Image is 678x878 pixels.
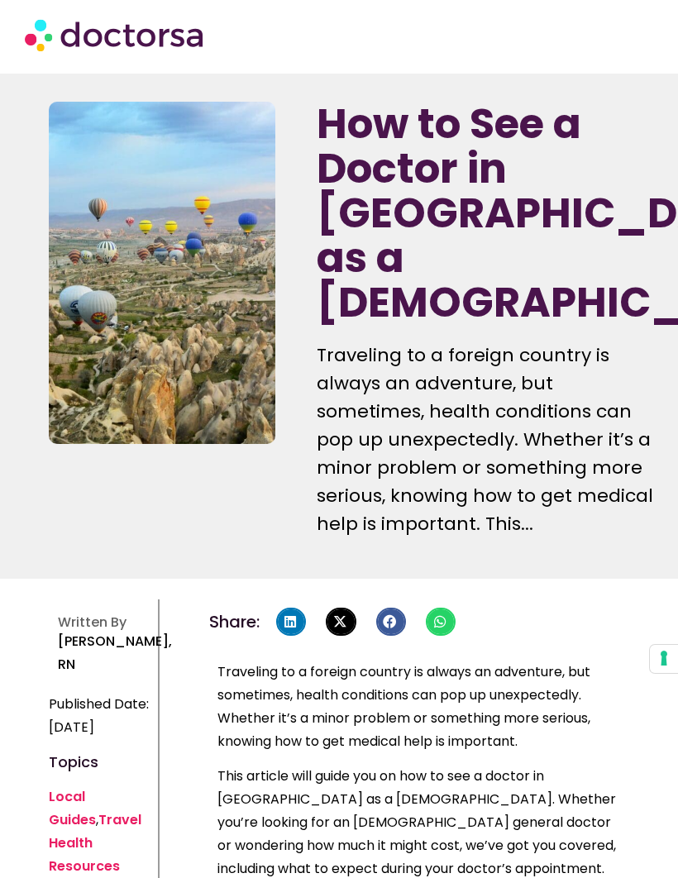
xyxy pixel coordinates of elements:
[217,661,621,753] p: Traveling to a foreign country is always an adventure, but sometimes, health conditions can pop u...
[49,756,150,769] h4: Topics
[317,341,653,538] p: Traveling to a foreign country is always an adventure, but sometimes, health conditions can pop u...
[209,613,260,630] h4: Share:
[49,787,141,876] span: ,
[49,693,150,739] span: Published Date: [DATE]
[326,608,356,636] div: Share on x-twitter
[49,102,275,444] img: How to see a doctor in Turkey as a foreigner - a complete guide for travelers
[276,608,306,636] div: Share on linkedin
[49,787,96,829] a: Local Guides
[58,614,159,630] h4: Written By
[317,102,653,325] h1: How to See a Doctor in [GEOGRAPHIC_DATA] as a [DEMOGRAPHIC_DATA]
[650,645,678,673] button: Your consent preferences for tracking technologies
[426,608,456,636] div: Share on whatsapp
[376,608,406,636] div: Share on facebook
[49,810,141,876] a: Travel Health Resources
[58,630,159,676] p: [PERSON_NAME], RN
